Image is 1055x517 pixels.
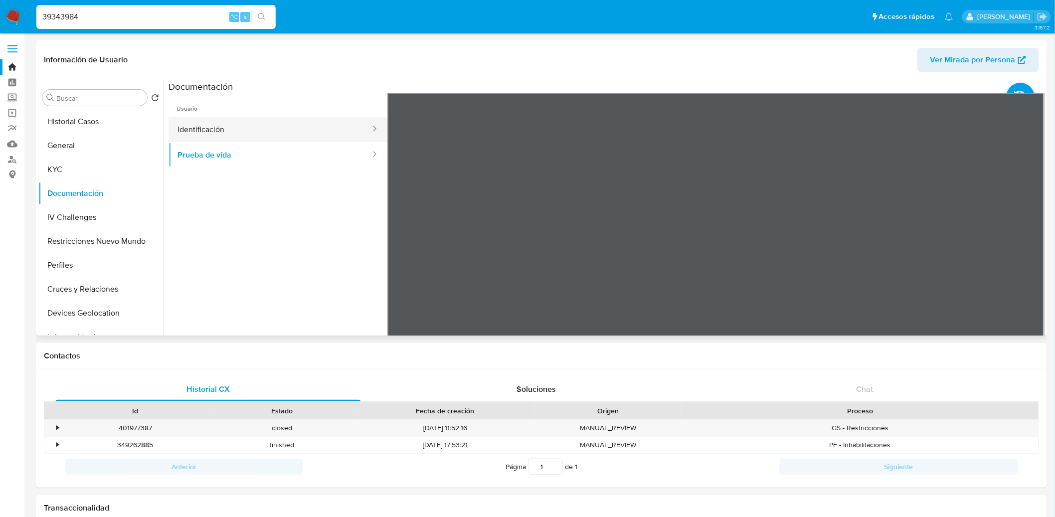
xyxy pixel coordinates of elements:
span: Chat [857,383,874,395]
div: closed [208,420,355,436]
button: Perfiles [38,253,163,277]
input: Buscar usuario o caso... [36,10,276,23]
div: PF - Inhabilitaciones [682,437,1039,453]
div: 401977387 [62,420,208,436]
button: General [38,134,163,158]
span: Ver Mirada por Persona [930,48,1016,72]
button: Historial Casos [38,110,163,134]
button: search-icon [251,10,272,24]
button: Siguiente [780,459,1018,475]
button: Anterior [65,459,303,475]
span: Accesos rápidos [879,11,935,22]
button: Ver Mirada por Persona [917,48,1039,72]
div: 349262885 [62,437,208,453]
a: Salir [1037,11,1048,22]
span: Historial CX [186,383,230,395]
span: Soluciones [517,383,556,395]
input: Buscar [56,94,143,103]
span: Página de [506,459,577,475]
div: [DATE] 17:53:21 [355,437,535,453]
h1: Contactos [44,351,1039,361]
button: IV Challenges [38,205,163,229]
button: Restricciones Nuevo Mundo [38,229,163,253]
div: Estado [215,406,348,416]
button: Devices Geolocation [38,301,163,325]
button: KYC [38,158,163,181]
div: Id [69,406,201,416]
div: [DATE] 11:52:16 [355,420,535,436]
div: Fecha de creación [362,406,528,416]
div: MANUAL_REVIEW [535,437,682,453]
button: Buscar [46,94,54,102]
div: MANUAL_REVIEW [535,420,682,436]
span: s [244,12,247,21]
div: GS - Restricciones [682,420,1039,436]
span: ⌥ [230,12,238,21]
div: • [56,440,59,450]
h1: Información de Usuario [44,55,128,65]
h1: Transaccionalidad [44,503,1039,513]
button: Información de accesos [38,325,163,349]
span: 1 [575,462,577,472]
div: • [56,423,59,433]
button: Documentación [38,181,163,205]
div: Origen [542,406,675,416]
button: Cruces y Relaciones [38,277,163,301]
button: Volver al orden por defecto [151,94,159,105]
div: Proceso [689,406,1032,416]
a: Notificaciones [945,12,953,21]
div: finished [208,437,355,453]
p: mariana.bardanca@mercadolibre.com [977,12,1034,21]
